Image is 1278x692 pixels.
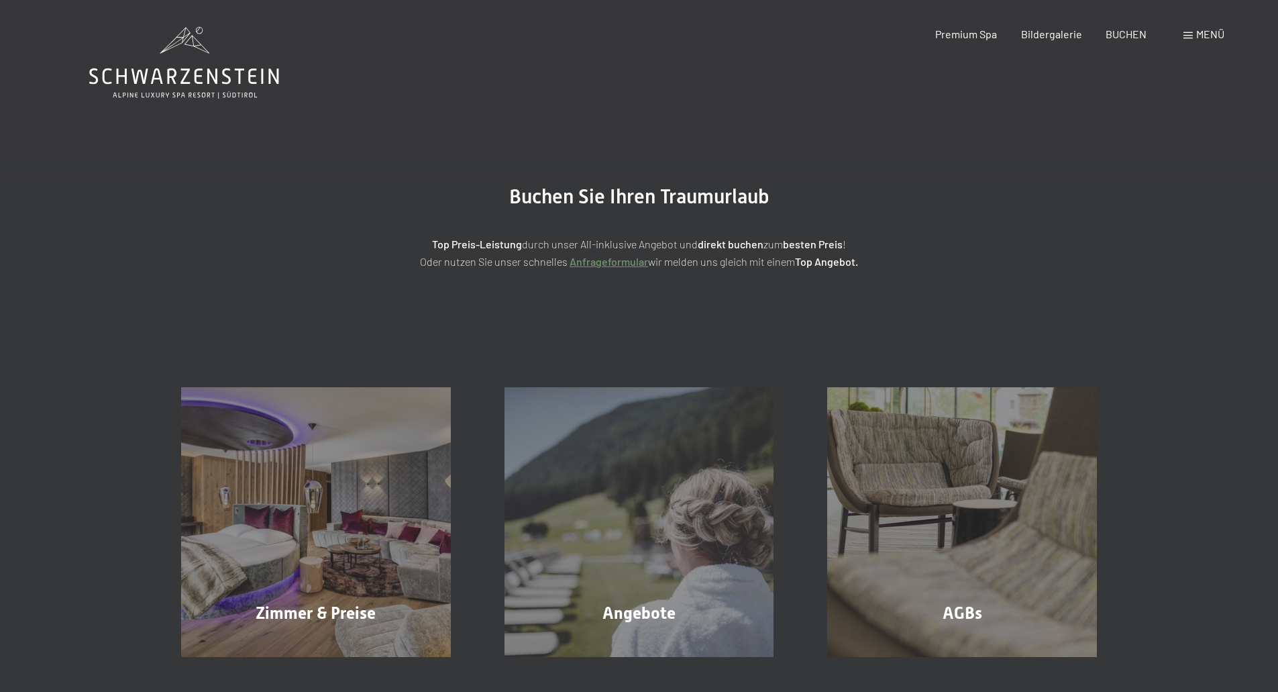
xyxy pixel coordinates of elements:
a: Buchung AGBs [800,387,1124,657]
a: Buchung Zimmer & Preise [154,387,478,657]
span: Zimmer & Preise [256,603,376,623]
strong: Top Preis-Leistung [432,238,522,250]
a: Buchung Angebote [478,387,801,657]
a: Bildergalerie [1021,28,1082,40]
span: AGBs [943,603,982,623]
span: Menü [1196,28,1224,40]
a: Anfrageformular [570,255,648,268]
span: Angebote [602,603,676,623]
strong: besten Preis [783,238,843,250]
span: Buchen Sie Ihren Traumurlaub [509,185,769,208]
strong: Top Angebot. [795,255,858,268]
a: Premium Spa [935,28,997,40]
strong: direkt buchen [698,238,763,250]
p: durch unser All-inklusive Angebot und zum ! Oder nutzen Sie unser schnelles wir melden uns gleich... [304,236,975,270]
a: BUCHEN [1106,28,1147,40]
